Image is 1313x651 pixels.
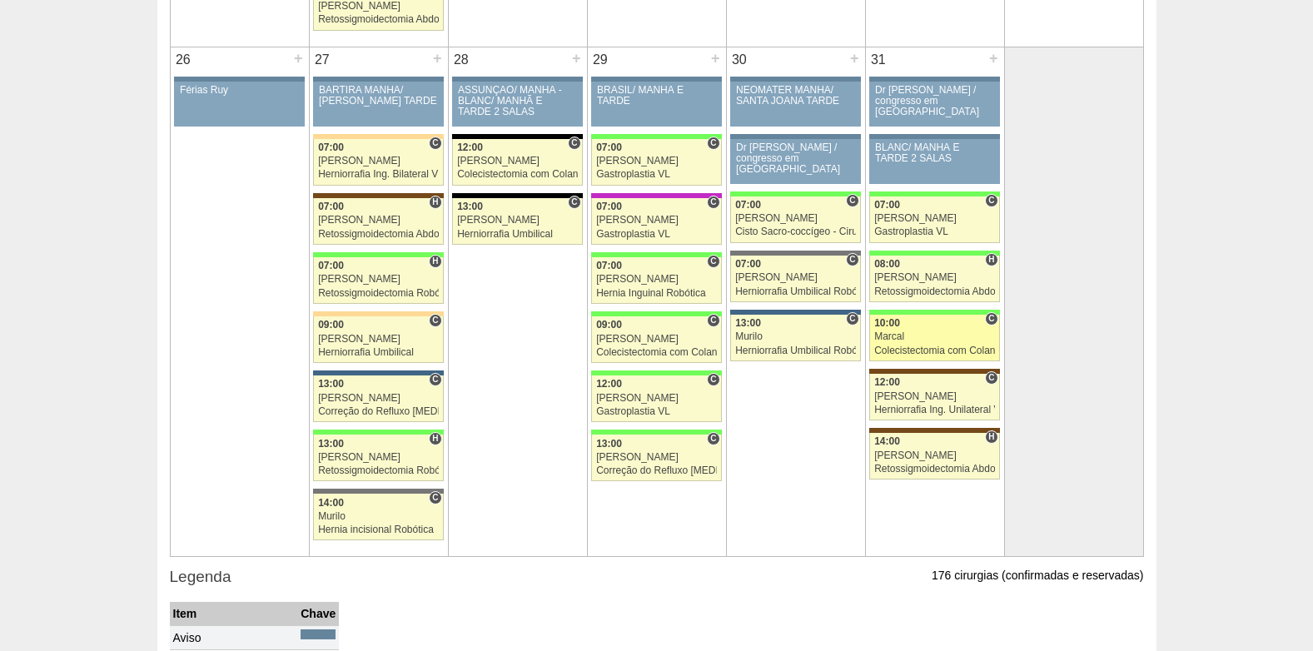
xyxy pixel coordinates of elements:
[318,288,439,299] div: Retossigmoidectomia Robótica
[318,452,439,463] div: [PERSON_NAME]
[429,255,441,268] span: Hospital
[736,85,855,107] div: NEOMATER MANHÃ/ SANTA JOANA TARDE
[457,169,578,180] div: Colecistectomia com Colangiografia VL
[313,198,443,245] a: H 07:00 [PERSON_NAME] Retossigmoidectomia Abdominal VL
[591,370,721,375] div: Key: Brasil
[318,156,439,166] div: [PERSON_NAME]
[591,82,721,127] a: BRASIL/ MANHÃ E TARDE
[985,194,997,207] span: Consultório
[874,331,995,342] div: Marcal
[318,347,439,358] div: Herniorrafia Umbilical
[596,319,622,330] span: 09:00
[866,47,892,72] div: 31
[591,316,721,363] a: C 09:00 [PERSON_NAME] Colecistectomia com Colangiografia VL
[429,314,441,327] span: Consultório
[318,201,344,212] span: 07:00
[730,256,860,302] a: C 07:00 [PERSON_NAME] Herniorrafia Umbilical Robótica
[429,137,441,150] span: Consultório
[313,316,443,363] a: C 09:00 [PERSON_NAME] Herniorrafia Umbilical
[568,137,580,150] span: Consultório
[730,139,860,184] a: Dr [PERSON_NAME] / congresso em [GEOGRAPHIC_DATA]
[596,406,717,417] div: Gastroplastia VL
[313,77,443,82] div: Key: Aviso
[591,311,721,316] div: Key: Brasil
[730,134,860,139] div: Key: Aviso
[869,82,999,127] a: Dr [PERSON_NAME] / congresso em [GEOGRAPHIC_DATA]
[449,47,475,72] div: 28
[313,134,443,139] div: Key: Bartira
[869,256,999,302] a: H 08:00 [PERSON_NAME] Retossigmoidectomia Abdominal VL
[869,134,999,139] div: Key: Aviso
[457,215,578,226] div: [PERSON_NAME]
[985,371,997,385] span: Consultório
[170,602,298,626] th: Item
[452,198,582,245] a: C 13:00 [PERSON_NAME] Herniorrafia Umbilical
[596,169,717,180] div: Gastroplastia VL
[874,226,995,237] div: Gastroplastia VL
[452,193,582,198] div: Key: Blanc
[596,438,622,450] span: 13:00
[707,137,719,150] span: Consultório
[869,315,999,361] a: C 10:00 Marcal Colecistectomia com Colangiografia VL
[596,334,717,345] div: [PERSON_NAME]
[170,625,298,649] td: Aviso
[730,191,860,196] div: Key: Brasil
[596,201,622,212] span: 07:00
[596,465,717,476] div: Correção do Refluxo [MEDICAL_DATA] esofágico Robótico
[457,156,578,166] div: [PERSON_NAME]
[318,438,344,450] span: 13:00
[735,258,761,270] span: 07:00
[591,77,721,82] div: Key: Aviso
[430,47,445,69] div: +
[591,139,721,186] a: C 07:00 [PERSON_NAME] Gastroplastia VL
[709,47,723,69] div: +
[318,1,439,12] div: [PERSON_NAME]
[429,373,441,386] span: Consultório
[875,85,994,118] div: Dr [PERSON_NAME] / congresso em [GEOGRAPHIC_DATA]
[318,215,439,226] div: [PERSON_NAME]
[874,286,995,297] div: Retossigmoidectomia Abdominal VL
[730,82,860,127] a: NEOMATER MANHÃ/ SANTA JOANA TARDE
[730,77,860,82] div: Key: Aviso
[174,77,304,82] div: Key: Aviso
[874,435,900,447] span: 14:00
[591,430,721,435] div: Key: Brasil
[596,215,717,226] div: [PERSON_NAME]
[591,134,721,139] div: Key: Brasil
[869,191,999,196] div: Key: Brasil
[874,450,995,461] div: [PERSON_NAME]
[875,142,994,164] div: BLANC/ MANHÃ E TARDE 2 SALAS
[869,374,999,420] a: C 12:00 [PERSON_NAME] Herniorrafia Ing. Unilateral VL
[318,334,439,345] div: [PERSON_NAME]
[310,47,336,72] div: 27
[313,193,443,198] div: Key: Santa Joana
[452,134,582,139] div: Key: Blanc
[452,82,582,127] a: ASSUNÇÃO/ MANHÃ -BLANC/ MANHÃ E TARDE 2 SALAS
[452,139,582,186] a: C 12:00 [PERSON_NAME] Colecistectomia com Colangiografia VL
[848,47,862,69] div: +
[319,85,438,107] div: BARTIRA MANHÃ/ [PERSON_NAME] TARDE
[591,257,721,304] a: C 07:00 [PERSON_NAME] Hernia Inguinal Robótica
[318,14,439,25] div: Retossigmoidectomia Abdominal VL
[313,375,443,422] a: C 13:00 [PERSON_NAME] Correção do Refluxo [MEDICAL_DATA] esofágico Robótico
[597,85,716,107] div: BRASIL/ MANHÃ E TARDE
[735,226,856,237] div: Cisto Sacro-coccígeo - Cirurgia
[846,194,858,207] span: Consultório
[457,229,578,240] div: Herniorrafia Umbilical
[735,213,856,224] div: [PERSON_NAME]
[846,253,858,266] span: Consultório
[452,77,582,82] div: Key: Aviso
[869,310,999,315] div: Key: Brasil
[313,370,443,375] div: Key: São Luiz - Jabaquara
[318,465,439,476] div: Retossigmoidectomia Robótica
[429,196,441,209] span: Hospital
[869,251,999,256] div: Key: Brasil
[596,347,717,358] div: Colecistectomia com Colangiografia VL
[730,196,860,243] a: C 07:00 [PERSON_NAME] Cisto Sacro-coccígeo - Cirurgia
[318,169,439,180] div: Herniorrafia Ing. Bilateral VL
[869,433,999,480] a: H 14:00 [PERSON_NAME] Retossigmoidectomia Abdominal VL
[318,319,344,330] span: 09:00
[874,258,900,270] span: 08:00
[318,229,439,240] div: Retossigmoidectomia Abdominal VL
[591,198,721,245] a: C 07:00 [PERSON_NAME] Gastroplastia VL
